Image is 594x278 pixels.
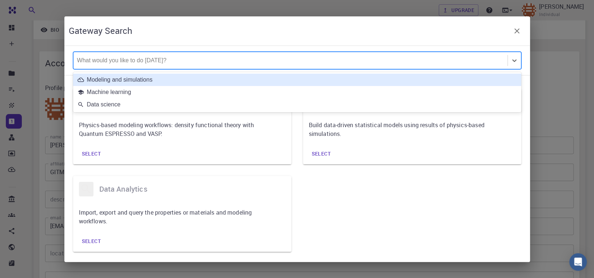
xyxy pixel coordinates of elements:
[69,25,132,36] h5: Gateway Search
[79,208,275,226] p: Import, export and query the properties or materials and modeling workflows.
[306,147,336,161] button: Select
[309,121,505,138] p: Build data-driven statistical models using results of physics-based simulations.
[77,77,517,83] div: Modeling and simulations
[77,101,517,108] div: Data science
[76,234,107,249] button: Select
[569,253,587,271] div: Open Intercom Messenger
[77,89,517,95] div: Machine learning
[76,147,107,161] button: Select
[99,183,286,195] h6: data analytics
[79,121,275,138] p: Physics-based modeling workflows: density functional theory with Quantum ESPRESSO and VASP.
[15,5,41,12] span: Support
